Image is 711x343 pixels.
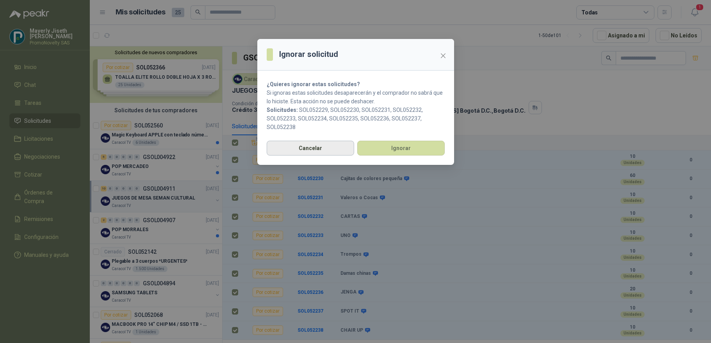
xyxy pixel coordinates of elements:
[279,48,338,60] h3: Ignorar solicitud
[267,107,298,113] b: Solicitudes:
[267,141,354,156] button: Cancelar
[267,81,360,87] strong: ¿Quieres ignorar estas solicitudes?
[267,106,445,131] p: SOL052229, SOL052230, SOL052231, SOL052232, SOL052233, SOL052234, SOL052235, SOL052236, SOL052237...
[267,88,445,106] p: Si ignoras estas solicitudes desaparecerán y el comprador no sabrá que lo hiciste. Esta acción no...
[437,50,449,62] button: Close
[440,53,446,59] span: close
[357,141,445,156] button: Ignorar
